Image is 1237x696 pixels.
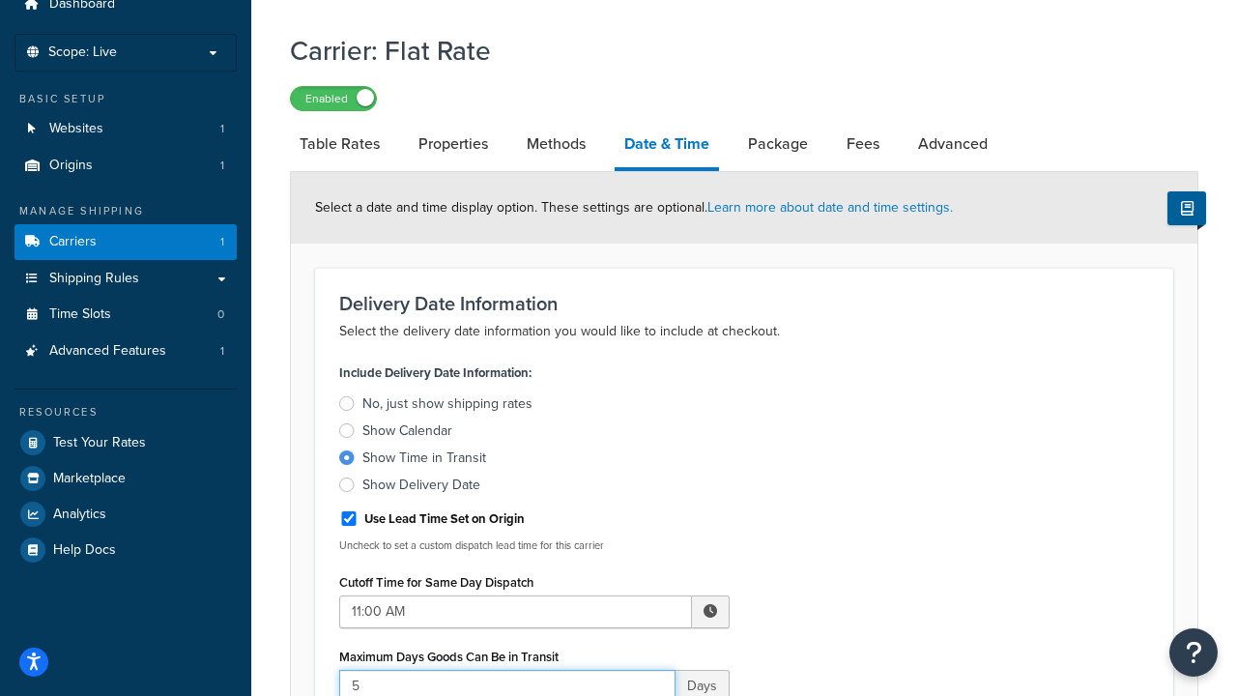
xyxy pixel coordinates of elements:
span: Test Your Rates [53,435,146,451]
button: Show Help Docs [1167,191,1206,225]
a: Fees [837,121,889,167]
span: Time Slots [49,306,111,323]
h1: Carrier: Flat Rate [290,32,1174,70]
label: Use Lead Time Set on Origin [364,510,525,528]
li: Websites [14,111,237,147]
span: 1 [220,121,224,137]
a: Properties [409,121,498,167]
span: Marketplace [53,471,126,487]
a: Learn more about date and time settings. [707,197,953,217]
span: Advanced Features [49,343,166,360]
span: Origins [49,158,93,174]
a: Test Your Rates [14,425,237,460]
div: Show Time in Transit [362,449,486,468]
p: Uncheck to set a custom dispatch lead time for this carrier [339,538,730,553]
a: Methods [517,121,595,167]
div: Resources [14,404,237,420]
label: Maximum Days Goods Can Be in Transit [339,650,559,664]
span: 0 [217,306,224,323]
p: Select the delivery date information you would like to include at checkout. [339,320,1149,343]
li: Advanced Features [14,333,237,369]
a: Package [738,121,818,167]
span: Websites [49,121,103,137]
div: Show Delivery Date [362,476,480,495]
span: 1 [220,234,224,250]
span: Help Docs [53,542,116,559]
h3: Delivery Date Information [339,293,1149,314]
a: Websites1 [14,111,237,147]
a: Marketplace [14,461,237,496]
li: Carriers [14,224,237,260]
label: Enabled [291,87,376,110]
a: Advanced [908,121,997,167]
a: Advanced Features1 [14,333,237,369]
label: Include Delivery Date Information: [339,360,532,387]
div: No, just show shipping rates [362,394,532,414]
a: Table Rates [290,121,389,167]
div: Manage Shipping [14,203,237,219]
li: Origins [14,148,237,184]
a: Date & Time [615,121,719,171]
span: Shipping Rules [49,271,139,287]
span: 1 [220,158,224,174]
a: Shipping Rules [14,261,237,297]
a: Origins1 [14,148,237,184]
div: Show Calendar [362,421,452,441]
a: Analytics [14,497,237,532]
label: Cutoff Time for Same Day Dispatch [339,575,533,590]
span: Select a date and time display option. These settings are optional. [315,197,953,217]
a: Time Slots0 [14,297,237,333]
span: Carriers [49,234,97,250]
span: Scope: Live [48,44,117,61]
button: Open Resource Center [1169,628,1218,677]
span: 1 [220,343,224,360]
a: Help Docs [14,533,237,567]
a: Carriers1 [14,224,237,260]
div: Basic Setup [14,91,237,107]
span: Analytics [53,507,106,523]
li: Time Slots [14,297,237,333]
